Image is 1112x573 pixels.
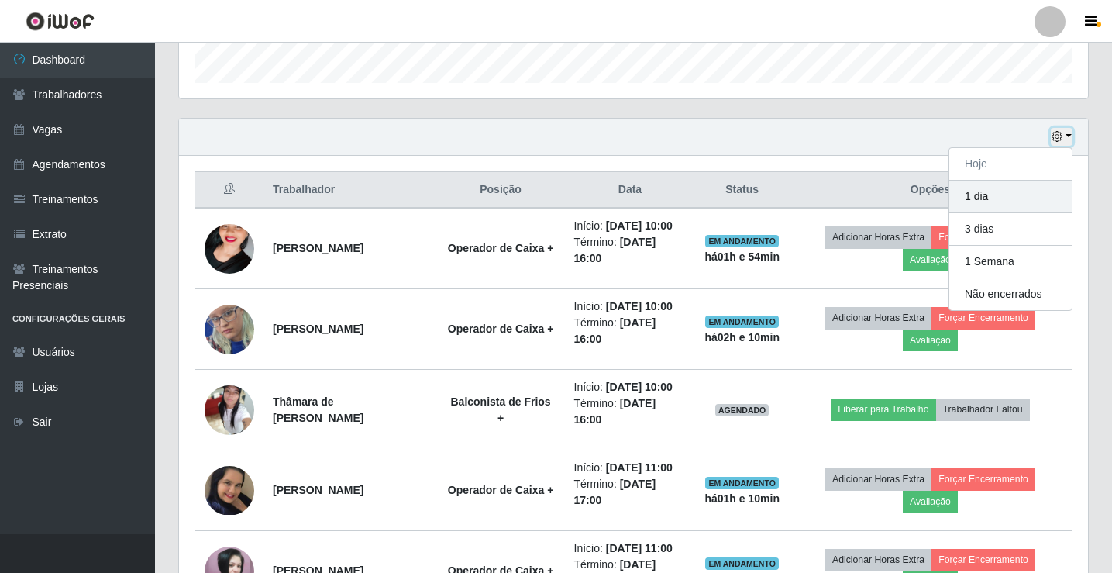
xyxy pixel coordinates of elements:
[448,484,554,496] strong: Operador de Caixa +
[903,249,958,271] button: Avaliação
[574,218,687,234] li: Início:
[931,226,1035,248] button: Forçar Encerramento
[574,234,687,267] li: Término:
[704,331,780,343] strong: há 02 h e 10 min
[949,246,1072,278] button: 1 Semana
[831,399,935,420] button: Liberar para Trabalho
[273,395,363,424] strong: Thâmara de [PERSON_NAME]
[574,379,687,395] li: Início:
[574,540,687,557] li: Início:
[825,226,931,248] button: Adicionar Horas Extra
[574,460,687,476] li: Início:
[606,461,673,474] time: [DATE] 11:00
[205,205,254,293] img: 1753908013570.jpeg
[448,242,554,254] strong: Operador de Caixa +
[565,172,696,209] th: Data
[574,315,687,347] li: Término:
[705,316,779,328] span: EM ANDAMENTO
[26,12,95,31] img: CoreUI Logo
[949,213,1072,246] button: 3 dias
[949,181,1072,213] button: 1 dia
[903,491,958,513] button: Avaliação
[574,395,687,428] li: Término:
[705,235,779,247] span: EM ANDAMENTO
[205,275,254,382] img: 1751983105280.jpeg
[273,242,363,254] strong: [PERSON_NAME]
[606,300,673,312] time: [DATE] 10:00
[574,476,687,509] li: Término:
[903,330,958,351] button: Avaliação
[705,477,779,489] span: EM ANDAMENTO
[606,381,673,393] time: [DATE] 10:00
[936,399,1030,420] button: Trabalhador Faltou
[825,549,931,571] button: Adicionar Horas Extra
[273,323,363,335] strong: [PERSON_NAME]
[931,468,1035,490] button: Forçar Encerramento
[437,172,565,209] th: Posição
[695,172,789,209] th: Status
[825,468,931,490] button: Adicionar Horas Extra
[705,557,779,570] span: EM ANDAMENTO
[606,542,673,554] time: [DATE] 11:00
[205,466,254,514] img: 1699371555886.jpeg
[789,172,1072,209] th: Opções
[606,219,673,232] time: [DATE] 10:00
[451,395,551,424] strong: Balconista de Frios +
[574,299,687,315] li: Início:
[931,549,1035,571] button: Forçar Encerramento
[715,404,769,416] span: AGENDADO
[205,379,254,441] img: 1693329163009.jpeg
[273,484,363,496] strong: [PERSON_NAME]
[949,148,1072,181] button: Hoje
[263,172,437,209] th: Trabalhador
[931,307,1035,329] button: Forçar Encerramento
[448,323,554,335] strong: Operador de Caixa +
[949,278,1072,310] button: Não encerrados
[825,307,931,329] button: Adicionar Horas Extra
[704,250,780,263] strong: há 01 h e 54 min
[704,492,780,505] strong: há 01 h e 10 min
